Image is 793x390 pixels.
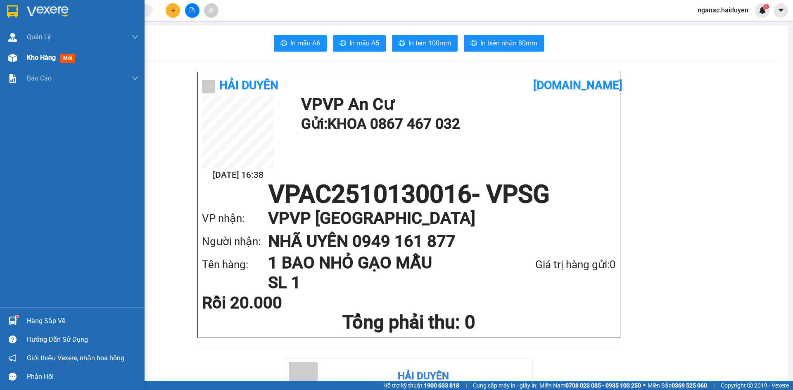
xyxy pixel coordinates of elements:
[71,37,154,48] div: 0949161877
[60,54,75,63] span: mới
[713,381,715,390] span: |
[8,317,17,325] img: warehouse-icon
[301,96,612,113] h1: VP VP An Cư
[465,381,467,390] span: |
[71,27,154,37] div: NHÃ UYÊN
[643,384,646,387] span: ⚪️
[166,3,180,18] button: plus
[408,38,451,48] span: In tem 100mm
[480,38,537,48] span: In biên nhận 80mm
[7,17,65,27] div: KHOA
[219,78,278,92] b: Hải Duyên
[774,3,788,18] button: caret-down
[691,5,755,15] span: nganac.haiduyen
[208,7,214,13] span: aim
[301,113,612,135] h1: Gửi: KHOA 0867 467 032
[8,33,17,42] img: warehouse-icon
[763,4,769,9] sup: 1
[27,32,51,42] span: Quản Lý
[533,78,622,92] b: [DOMAIN_NAME]
[473,381,537,390] span: Cung cấp máy in - giấy in:
[470,40,477,47] span: printer
[268,273,491,293] h1: SL 1
[132,34,138,40] span: down
[202,295,339,311] div: Rồi 20.000
[268,253,491,273] h1: 1 BAO NHỎ GẠO MẪU
[202,233,268,250] div: Người nhận:
[27,54,56,61] span: Kho hàng
[6,53,66,63] div: 20.000
[202,256,268,273] div: Tên hàng:
[6,54,20,63] span: Rồi :
[672,382,707,389] strong: 0369 525 060
[204,3,218,18] button: aim
[202,168,274,182] h2: [DATE] 16:38
[202,182,616,207] h1: VPAC2510130016 - VPSG
[340,40,346,47] span: printer
[399,40,405,47] span: printer
[202,210,268,227] div: VP nhận:
[747,383,753,388] span: copyright
[392,35,458,52] button: printerIn tem 100mm
[7,8,20,17] span: Gửi:
[71,7,154,27] div: VP [GEOGRAPHIC_DATA]
[170,7,176,13] span: plus
[268,230,599,253] h1: NHÃ UYÊN 0949 161 877
[333,35,386,52] button: printerIn mẫu A5
[539,381,641,390] span: Miền Nam
[8,54,17,62] img: warehouse-icon
[9,373,17,381] span: message
[189,7,195,13] span: file-add
[27,353,124,363] span: Giới thiệu Vexere, nhận hoa hồng
[7,5,18,18] img: logo-vxr
[280,40,287,47] span: printer
[7,7,65,17] div: VP An Cư
[27,315,138,327] div: Hàng sắp về
[16,315,18,318] sup: 1
[349,38,379,48] span: In mẫu A5
[8,74,17,83] img: solution-icon
[71,8,90,17] span: Nhận:
[464,35,544,52] button: printerIn biên nhận 80mm
[290,38,320,48] span: In mẫu A6
[759,7,766,14] img: icon-new-feature
[424,382,459,389] strong: 1900 633 818
[27,73,52,83] span: Báo cáo
[268,207,599,230] h1: VP VP [GEOGRAPHIC_DATA]
[398,369,449,384] div: Hải Duyên
[27,333,138,346] div: Hướng dẫn sử dụng
[565,382,641,389] strong: 0708 023 035 - 0935 103 250
[202,311,616,333] h1: Tổng phải thu: 0
[9,336,17,343] span: question-circle
[765,4,767,9] span: 1
[7,27,65,38] div: 0867467032
[777,7,785,14] span: caret-down
[9,354,17,362] span: notification
[383,381,459,390] span: Hỗ trợ kỹ thuật:
[132,75,138,82] span: down
[27,371,138,383] div: Phản hồi
[491,256,616,273] div: Giá trị hàng gửi: 0
[185,3,199,18] button: file-add
[648,381,707,390] span: Miền Bắc
[274,35,327,52] button: printerIn mẫu A6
